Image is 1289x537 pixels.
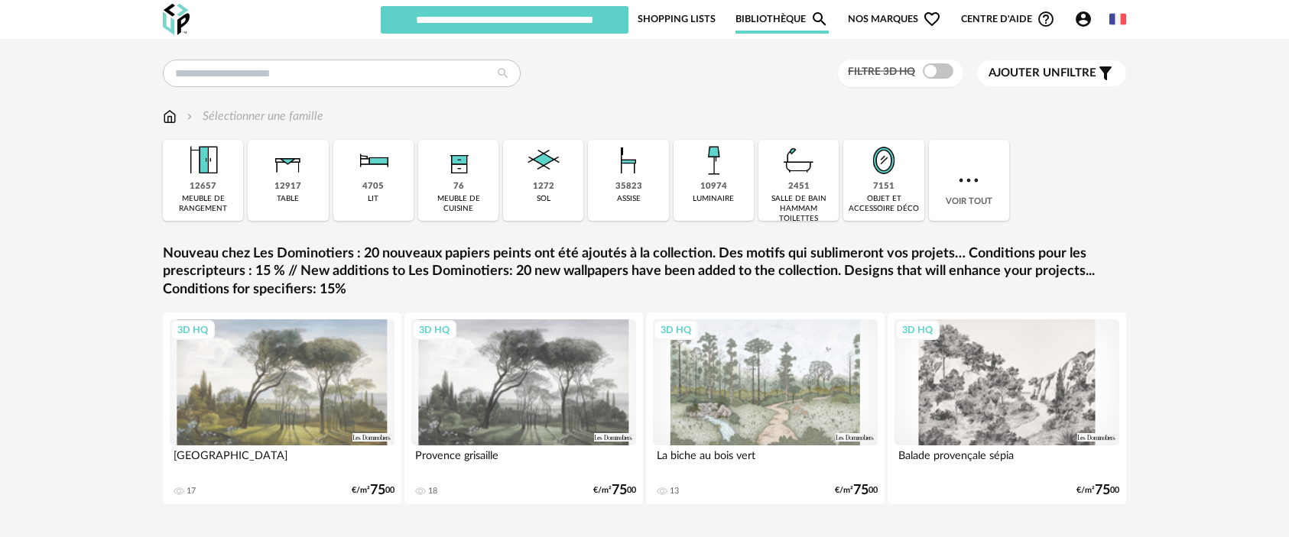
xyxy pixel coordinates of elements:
div: 10974 [700,181,727,192]
a: 3D HQ Balade provençale sépia €/m²7500 [888,312,1126,504]
span: 75 [370,485,385,496]
a: 3D HQ [GEOGRAPHIC_DATA] 17 €/m²7500 [163,312,401,504]
span: Heart Outline icon [923,10,941,28]
a: BibliothèqueMagnify icon [735,5,829,34]
img: Table.png [268,140,309,181]
span: Help Circle Outline icon [1037,10,1055,28]
img: svg+xml;base64,PHN2ZyB3aWR0aD0iMTYiIGhlaWdodD0iMTYiIHZpZXdCb3g9IjAgMCAxNiAxNiIgZmlsbD0ibm9uZSIgeG... [183,108,196,125]
div: €/m² 00 [835,485,878,496]
img: Assise.png [608,140,649,181]
div: luminaire [693,194,734,204]
img: Literie.png [352,140,394,181]
div: 35823 [615,181,642,192]
div: 2451 [788,181,810,192]
span: Account Circle icon [1074,10,1099,28]
div: 7151 [873,181,895,192]
img: more.7b13dc1.svg [955,167,982,194]
img: Luminaire.png [693,140,734,181]
span: Filtre 3D HQ [848,66,915,77]
span: 75 [612,485,627,496]
img: Rangement.png [438,140,479,181]
div: 3D HQ [412,320,456,340]
a: 3D HQ La biche au bois vert 13 €/m²7500 [646,312,885,504]
div: 76 [453,181,464,192]
img: Salle%20de%20bain.png [778,140,820,181]
div: 12917 [274,181,301,192]
div: Sélectionner une famille [183,108,323,125]
span: Filter icon [1096,64,1115,82]
button: Ajouter unfiltre Filter icon [977,60,1126,86]
div: objet et accessoire déco [848,194,919,214]
span: 75 [1095,485,1110,496]
div: 1272 [533,181,554,192]
div: €/m² 00 [1076,485,1119,496]
img: Sol.png [523,140,564,181]
img: Meuble%20de%20rangement.png [183,140,224,181]
span: Account Circle icon [1074,10,1093,28]
div: €/m² 00 [352,485,394,496]
div: meuble de rangement [167,194,239,214]
div: 3D HQ [895,320,940,340]
a: Shopping Lists [638,5,716,34]
div: Voir tout [929,140,1009,221]
img: OXP [163,4,190,35]
a: 3D HQ Provence grisaille 18 €/m²7500 [404,312,643,504]
div: Provence grisaille [411,445,636,476]
img: fr [1109,11,1126,27]
img: svg+xml;base64,PHN2ZyB3aWR0aD0iMTYiIGhlaWdodD0iMTciIHZpZXdCb3g9IjAgMCAxNiAxNyIgZmlsbD0ibm9uZSIgeG... [163,108,177,125]
div: 18 [428,486,437,497]
span: Nos marques [848,5,941,34]
div: €/m² 00 [593,485,636,496]
img: Miroir.png [863,140,904,181]
div: table [277,194,299,204]
div: 3D HQ [654,320,698,340]
div: 17 [187,486,196,497]
div: meuble de cuisine [423,194,494,214]
div: 3D HQ [170,320,215,340]
div: 4705 [362,181,384,192]
span: Ajouter un [989,67,1060,79]
div: sol [537,194,550,204]
div: salle de bain hammam toilettes [763,194,834,224]
div: La biche au bois vert [653,445,878,476]
div: lit [368,194,378,204]
a: Nouveau chez Les Dominotiers : 20 nouveaux papiers peints ont été ajoutés à la collection. Des mo... [163,245,1126,299]
span: filtre [989,66,1096,81]
span: 75 [853,485,869,496]
span: Magnify icon [810,10,829,28]
div: Balade provençale sépia [895,445,1119,476]
div: 12657 [190,181,216,192]
span: Centre d'aideHelp Circle Outline icon [961,10,1055,28]
div: [GEOGRAPHIC_DATA] [170,445,394,476]
div: 13 [670,486,679,497]
div: assise [617,194,641,204]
